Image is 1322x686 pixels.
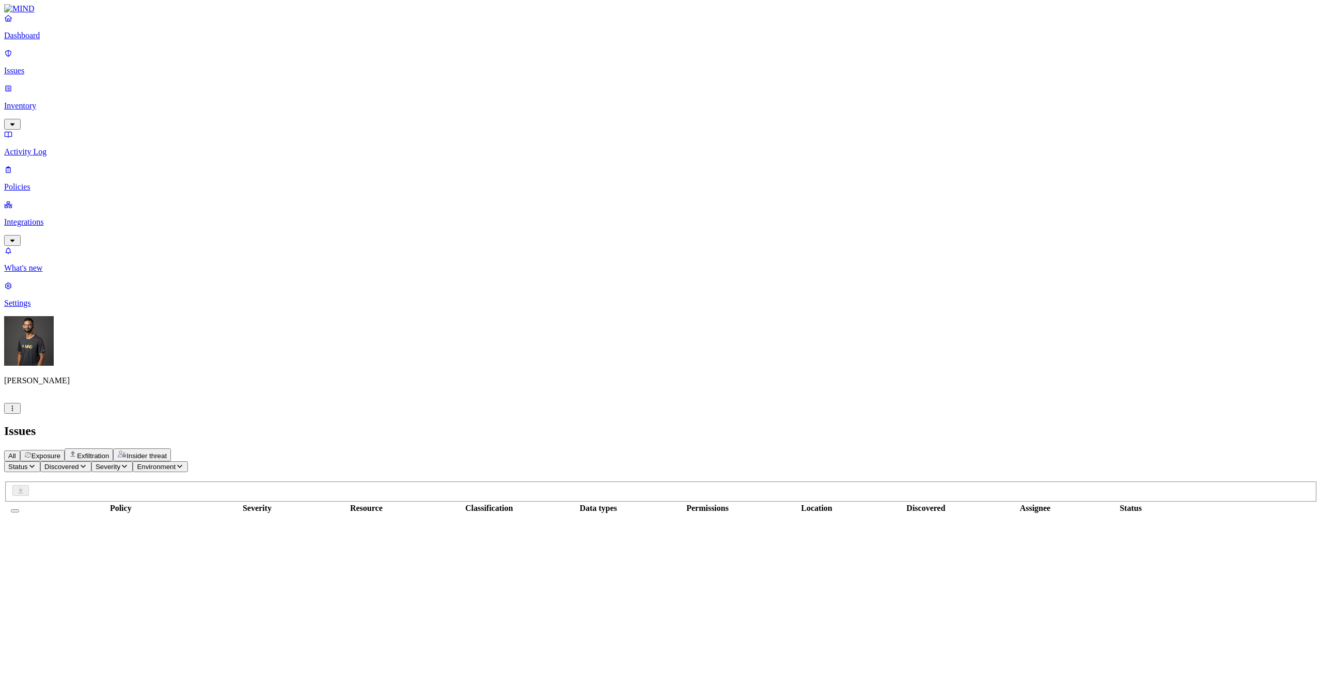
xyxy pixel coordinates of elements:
[11,509,19,512] button: Select all
[4,13,1318,40] a: Dashboard
[4,130,1318,157] a: Activity Log
[4,246,1318,273] a: What's new
[435,504,542,513] div: Classification
[96,463,120,471] span: Severity
[8,463,28,471] span: Status
[4,200,1318,244] a: Integrations
[4,263,1318,273] p: What's new
[8,452,16,460] span: All
[26,504,215,513] div: Policy
[872,504,979,513] div: Discovered
[4,147,1318,157] p: Activity Log
[4,424,1318,438] h2: Issues
[4,4,1318,13] a: MIND
[1091,504,1171,513] div: Status
[4,376,1318,385] p: [PERSON_NAME]
[4,316,54,366] img: Amit Cohen
[44,463,79,471] span: Discovered
[4,281,1318,308] a: Settings
[4,182,1318,192] p: Policies
[77,452,109,460] span: Exfiltration
[4,165,1318,192] a: Policies
[217,504,297,513] div: Severity
[32,452,60,460] span: Exposure
[4,31,1318,40] p: Dashboard
[299,504,433,513] div: Resource
[982,504,1089,513] div: Assignee
[4,66,1318,75] p: Issues
[127,452,167,460] span: Insider threat
[4,49,1318,75] a: Issues
[4,101,1318,111] p: Inventory
[4,217,1318,227] p: Integrations
[763,504,870,513] div: Location
[137,463,176,471] span: Environment
[4,4,35,13] img: MIND
[545,504,652,513] div: Data types
[654,504,761,513] div: Permissions
[4,299,1318,308] p: Settings
[4,84,1318,128] a: Inventory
